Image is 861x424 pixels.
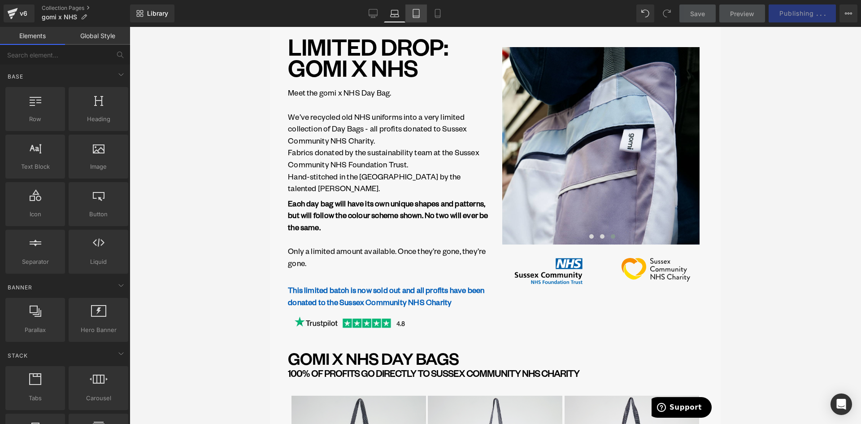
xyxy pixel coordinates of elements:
[7,72,24,81] span: Base
[71,162,126,171] span: Image
[7,351,29,360] span: Stack
[130,4,174,22] a: New Library
[18,324,433,339] h1: GOMI x NHS DAY BAGS
[4,4,35,22] a: v6
[362,4,384,22] a: Desktop
[18,60,218,83] p: Meet the gomi x NHS Day Bag.
[18,144,218,167] p: Hand-stitched in the [GEOGRAPHIC_DATA] by the talented [PERSON_NAME].
[8,325,62,335] span: Parallax
[18,218,218,242] p: Only a limited amount available. Once they’re gone, they’re gone.
[65,27,130,45] a: Global Style
[18,9,218,51] h1: LIMITED DROP: GOMI X NHS
[18,171,218,205] strong: Each day bag will have its own unique shapes and patterns, but will follow the colour scheme show...
[71,114,126,124] span: Heading
[71,393,126,403] span: Carousel
[8,210,62,219] span: Icon
[658,4,676,22] button: Redo
[18,84,218,120] p: We’ve recycled old NHS uniforms into a very limited collection of Day Bags - all profits donated ...
[427,4,448,22] a: Mobile
[18,258,214,280] strong: This limited batch is now sold out and all profits have been donated to the Sussex Community NHS ...
[8,393,62,403] span: Tabs
[18,8,29,19] div: v6
[42,4,130,12] a: Collection Pages
[839,4,857,22] button: More
[8,162,62,171] span: Text Block
[18,119,218,143] p: Fabrics donated by the sustainability team at the Sussex Community NHS Foundation Trust.
[690,9,705,18] span: Save
[382,370,442,393] iframe: Opens a widget where you can find more information
[831,393,852,415] div: Open Intercom Messenger
[71,257,126,267] span: Liquid
[719,4,765,22] a: Preview
[405,4,427,22] a: Tablet
[384,4,405,22] a: Laptop
[71,210,126,219] span: Button
[730,9,754,18] span: Preview
[147,9,168,17] span: Library
[18,342,433,351] h1: 100% of profits go directly to Sussex Community NHS Charity
[636,4,654,22] button: Undo
[8,114,62,124] span: Row
[7,283,33,292] span: Banner
[8,257,62,267] span: Separator
[71,325,126,335] span: Hero Banner
[42,13,77,21] span: gomi x NHS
